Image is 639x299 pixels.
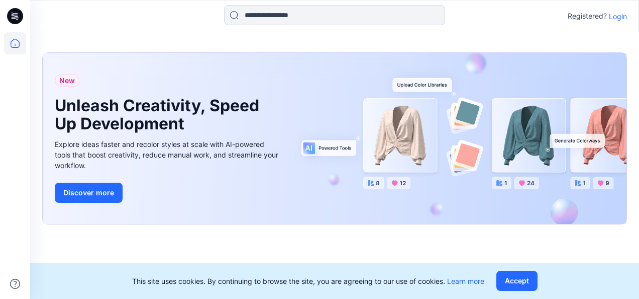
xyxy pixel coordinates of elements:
[55,139,281,171] div: Explore ideas faster and recolor styles at scale with AI-powered tools that boost creativity, red...
[55,183,123,203] button: Discover more
[496,271,538,291] button: Accept
[59,74,75,87] span: New
[132,276,484,286] p: This site uses cookies. By continuing to browse the site, you are agreeing to our use of cookies.
[55,97,266,133] h1: Unleash Creativity, Speed Up Development
[568,10,607,22] p: Registered?
[55,183,281,203] a: Discover more
[447,277,484,285] a: Learn more
[609,11,627,22] p: Login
